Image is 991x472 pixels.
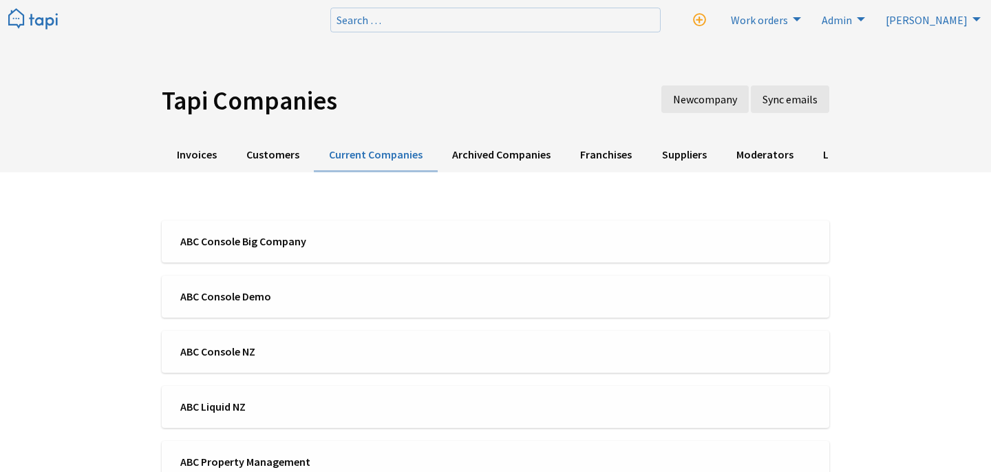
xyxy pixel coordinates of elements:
[162,276,829,318] a: ABC Console Demo
[723,8,804,30] a: Work orders
[180,399,487,414] span: ABC Liquid NZ
[162,220,829,263] a: ABC Console Big Company
[180,289,487,304] span: ABC Console Demo
[162,386,829,428] a: ABC Liquid NZ
[661,85,749,113] a: New
[231,138,314,172] a: Customers
[180,344,487,359] span: ABC Console NZ
[877,8,984,30] li: Rebekah
[751,85,829,113] a: Sync emails
[886,13,968,27] span: [PERSON_NAME]
[647,138,721,172] a: Suppliers
[694,92,737,106] span: company
[693,14,706,27] i: New work order
[8,8,58,31] img: Tapi logo
[721,138,808,172] a: Moderators
[180,454,487,469] span: ABC Property Management
[808,138,891,172] a: Lost Issues
[162,138,231,172] a: Invoices
[438,138,566,172] a: Archived Companies
[162,85,554,116] h1: Tapi Companies
[314,138,437,172] a: Current Companies
[813,8,869,30] a: Admin
[877,8,984,30] a: [PERSON_NAME]
[162,331,829,373] a: ABC Console NZ
[180,234,487,249] span: ABC Console Big Company
[731,13,788,27] span: Work orders
[566,138,647,172] a: Franchises
[337,13,381,27] span: Search …
[822,13,852,27] span: Admin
